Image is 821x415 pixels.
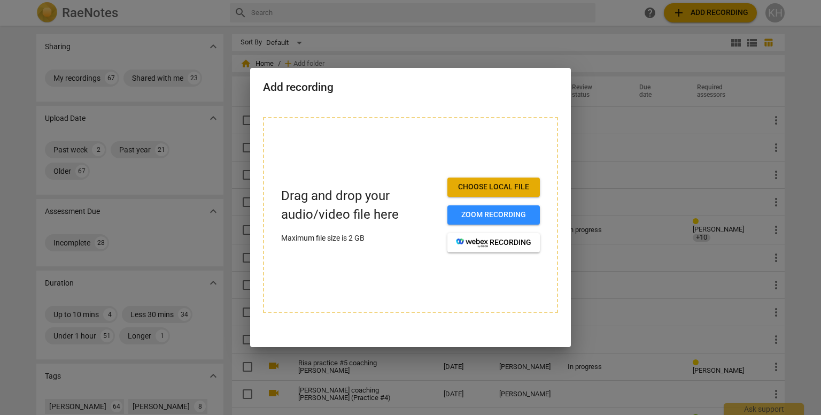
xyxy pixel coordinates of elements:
p: Maximum file size is 2 GB [281,233,439,244]
p: Drag and drop your audio/video file here [281,187,439,224]
button: recording [447,233,540,252]
span: Zoom recording [456,210,531,220]
span: Choose local file [456,182,531,193]
button: Zoom recording [447,205,540,225]
h2: Add recording [263,81,558,94]
span: recording [456,237,531,248]
button: Choose local file [447,178,540,197]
